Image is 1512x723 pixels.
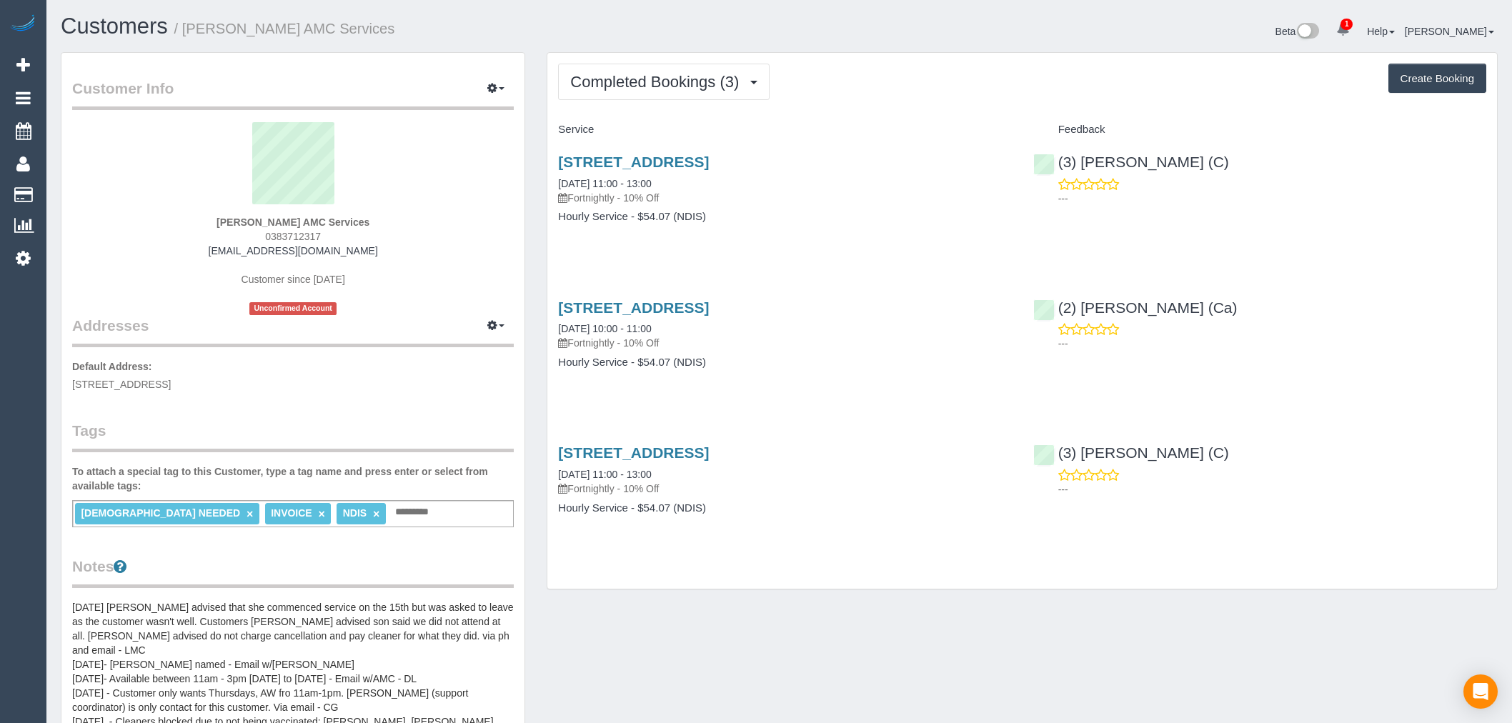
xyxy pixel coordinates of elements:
strong: [PERSON_NAME] AMC Services [217,216,369,228]
p: Fortnightly - 10% Off [558,191,1011,205]
span: NDIS [343,507,367,519]
button: Completed Bookings (3) [558,64,770,100]
button: Create Booking [1388,64,1486,94]
span: INVOICE [271,507,312,519]
span: Completed Bookings (3) [570,73,746,91]
span: 1 [1341,19,1353,30]
label: Default Address: [72,359,152,374]
a: × [319,508,325,520]
a: Customers [61,14,168,39]
a: Beta [1275,26,1320,37]
a: × [247,508,253,520]
h4: Hourly Service - $54.07 (NDIS) [558,502,1011,514]
legend: Tags [72,420,514,452]
a: (3) [PERSON_NAME] (C) [1033,154,1229,170]
a: [PERSON_NAME] [1405,26,1494,37]
a: [STREET_ADDRESS] [558,444,709,461]
p: --- [1058,482,1486,497]
span: Unconfirmed Account [249,302,337,314]
label: To attach a special tag to this Customer, type a tag name and press enter or select from availabl... [72,464,514,493]
span: [STREET_ADDRESS] [72,379,171,390]
h4: Service [558,124,1011,136]
a: [STREET_ADDRESS] [558,299,709,316]
a: [STREET_ADDRESS] [558,154,709,170]
a: (2) [PERSON_NAME] (Ca) [1033,299,1238,316]
span: Customer since [DATE] [242,274,345,285]
div: Open Intercom Messenger [1463,674,1498,709]
a: [DATE] 11:00 - 13:00 [558,469,651,480]
img: New interface [1295,23,1319,41]
a: [DATE] 10:00 - 11:00 [558,323,651,334]
a: 1 [1329,14,1357,46]
a: × [373,508,379,520]
p: --- [1058,336,1486,351]
img: Automaid Logo [9,14,37,34]
legend: Customer Info [72,78,514,110]
a: (3) [PERSON_NAME] (C) [1033,444,1229,461]
p: Fortnightly - 10% Off [558,336,1011,350]
a: Help [1367,26,1395,37]
span: [DEMOGRAPHIC_DATA] NEEDED [81,507,240,519]
legend: Notes [72,556,514,588]
p: Fortnightly - 10% Off [558,482,1011,496]
h4: Hourly Service - $54.07 (NDIS) [558,211,1011,223]
a: [EMAIL_ADDRESS][DOMAIN_NAME] [209,245,378,256]
small: / [PERSON_NAME] AMC Services [174,21,395,36]
a: [DATE] 11:00 - 13:00 [558,178,651,189]
span: 0383712317 [265,231,321,242]
h4: Hourly Service - $54.07 (NDIS) [558,356,1011,369]
h4: Feedback [1033,124,1486,136]
p: --- [1058,191,1486,206]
